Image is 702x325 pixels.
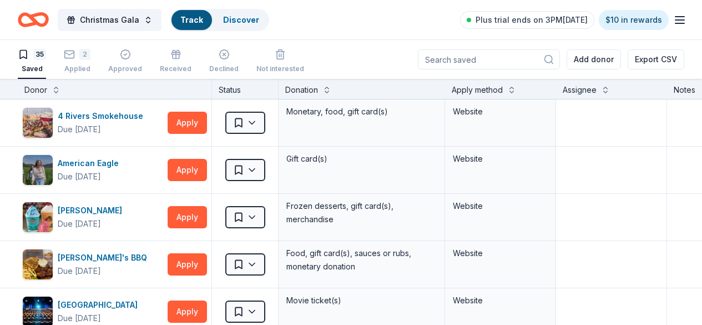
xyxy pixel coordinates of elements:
div: [PERSON_NAME] [58,204,127,217]
img: Image for Bahama Buck's [23,202,53,232]
div: American Eagle [58,157,123,170]
button: Received [160,44,191,79]
button: Apply [168,206,207,228]
div: Donation [285,83,318,97]
div: 35 [33,49,46,60]
img: Image for Bubbaque's BBQ [23,249,53,279]
div: Website [453,199,548,213]
button: Image for 4 Rivers Smokehouse4 Rivers SmokehouseDue [DATE] [22,107,163,138]
a: Discover [223,15,259,24]
span: Christmas Gala [80,13,139,27]
div: [PERSON_NAME]'s BBQ [58,251,151,264]
div: [GEOGRAPHIC_DATA] [58,298,142,312]
button: TrackDiscover [170,9,269,31]
div: Gift card(s) [285,151,438,167]
button: Approved [108,44,142,79]
div: Due [DATE] [58,312,101,325]
button: Image for American EagleAmerican EagleDue [DATE] [22,154,163,186]
div: Food, gift card(s), sauces or rubs, monetary donation [285,246,438,274]
button: Declined [209,44,239,79]
div: Frozen desserts, gift card(s), merchandise [285,198,438,227]
button: Apply [168,112,207,134]
img: Image for American Eagle [23,155,53,185]
div: Status [212,79,279,99]
button: 2Applied [64,44,90,79]
div: Due [DATE] [58,217,101,231]
div: Approved [108,64,142,73]
input: Search saved [418,49,560,69]
button: Not interested [256,44,304,79]
div: 4 Rivers Smokehouse [58,109,148,123]
div: Due [DATE] [58,170,101,183]
div: Website [453,294,548,307]
div: Notes [674,83,695,97]
button: Export CSV [628,49,684,69]
div: 2 [79,49,90,60]
div: Assignee [563,83,597,97]
div: Applied [64,64,90,73]
button: 35Saved [18,44,46,79]
div: Website [453,152,548,166]
div: Website [453,105,548,118]
span: Plus trial ends on 3PM[DATE] [476,13,588,27]
button: Add donor [567,49,621,69]
a: Track [180,15,203,24]
a: Home [18,7,49,33]
button: Image for Bahama Buck's[PERSON_NAME]Due [DATE] [22,202,163,233]
div: Website [453,247,548,260]
div: Received [160,64,191,73]
a: Plus trial ends on 3PM[DATE] [460,11,594,29]
button: Apply [168,159,207,181]
div: Due [DATE] [58,264,101,278]
div: Movie ticket(s) [285,293,438,308]
img: Image for 4 Rivers Smokehouse [23,108,53,138]
div: Not interested [256,64,304,73]
div: Due [DATE] [58,123,101,136]
div: Saved [18,64,46,73]
div: Declined [209,64,239,73]
button: Apply [168,301,207,323]
button: Image for Bubbaque's BBQ[PERSON_NAME]'s BBQDue [DATE] [22,249,163,280]
button: Christmas Gala [58,9,161,31]
a: $10 in rewards [599,10,669,30]
div: Donor [24,83,47,97]
div: Apply method [452,83,503,97]
div: Monetary, food, gift card(s) [285,104,438,119]
button: Apply [168,253,207,276]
